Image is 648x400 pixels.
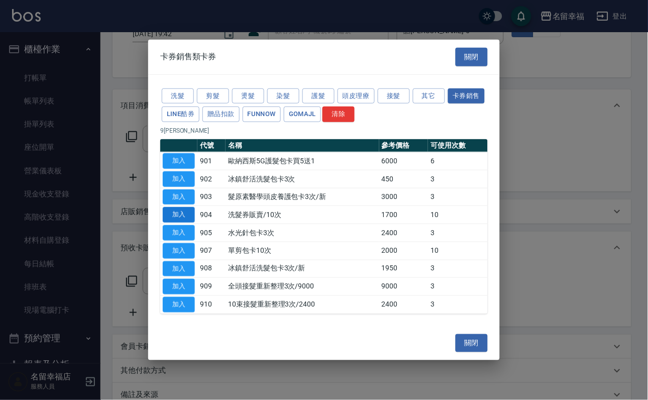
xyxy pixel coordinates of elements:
[226,170,379,188] td: 冰鎮舒活洗髮包卡3次
[243,107,281,122] button: FUNNOW
[197,170,226,188] td: 902
[338,88,375,104] button: 頭皮理療
[448,88,485,104] button: 卡券銷售
[197,260,226,278] td: 908
[428,206,488,224] td: 10
[226,152,379,170] td: 歐納西斯5G護髮包卡買5送1
[379,224,428,242] td: 2400
[428,295,488,314] td: 3
[197,278,226,296] td: 909
[456,48,488,66] button: 關閉
[163,279,195,294] button: 加入
[379,139,428,152] th: 參考價格
[226,295,379,314] td: 10束接髮重新整理3次/2400
[163,297,195,313] button: 加入
[163,225,195,241] button: 加入
[456,334,488,353] button: 關閉
[226,278,379,296] td: 全頭接髮重新整理3次/9000
[379,170,428,188] td: 450
[197,188,226,206] td: 903
[163,189,195,205] button: 加入
[197,295,226,314] td: 910
[428,188,488,206] td: 3
[226,242,379,260] td: 單剪包卡10次
[226,224,379,242] td: 水光針包卡3次
[428,242,488,260] td: 10
[379,260,428,278] td: 1950
[226,260,379,278] td: 冰鎮舒活洗髮包卡3次/新
[160,126,488,135] p: 9 [PERSON_NAME]
[267,88,299,104] button: 染髮
[197,139,226,152] th: 代號
[322,107,355,122] button: 清除
[197,88,229,104] button: 剪髮
[202,107,240,122] button: 贈品扣款
[163,261,195,276] button: 加入
[163,153,195,169] button: 加入
[379,295,428,314] td: 2400
[379,278,428,296] td: 9000
[197,206,226,224] td: 904
[163,207,195,223] button: 加入
[428,260,488,278] td: 3
[428,278,488,296] td: 3
[378,88,410,104] button: 接髮
[162,88,194,104] button: 洗髮
[226,206,379,224] td: 洗髮券販賣/10次
[428,152,488,170] td: 6
[428,170,488,188] td: 3
[163,243,195,259] button: 加入
[197,152,226,170] td: 901
[226,188,379,206] td: 髮原素醫學頭皮養護包卡3次/新
[302,88,335,104] button: 護髮
[379,242,428,260] td: 2000
[379,188,428,206] td: 3000
[160,52,217,62] span: 卡券銷售類卡券
[284,107,321,122] button: GOMAJL
[428,224,488,242] td: 3
[379,152,428,170] td: 6000
[197,242,226,260] td: 907
[428,139,488,152] th: 可使用次數
[197,224,226,242] td: 905
[379,206,428,224] td: 1700
[232,88,264,104] button: 燙髮
[162,107,199,122] button: LINE酷券
[163,171,195,187] button: 加入
[226,139,379,152] th: 名稱
[413,88,445,104] button: 其它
